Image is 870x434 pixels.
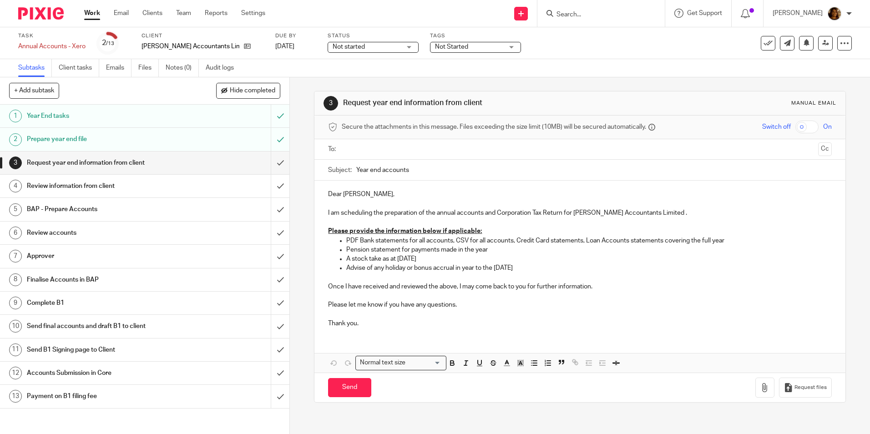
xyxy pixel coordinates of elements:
[271,222,289,244] div: Mark as done
[27,179,183,193] h1: Review information from client
[9,180,22,192] div: 4
[9,133,22,146] div: 2
[27,273,183,287] h1: Finalise Accounts in BAP
[9,343,22,356] div: 11
[430,32,521,40] label: Tags
[794,384,827,391] span: Request files
[328,208,831,217] p: I am scheduling the preparation of the annual accounts and Corporation Tax Return for [PERSON_NAM...
[27,109,183,123] h1: Year End tasks
[27,202,183,216] h1: BAP - Prepare Accounts
[142,42,239,51] p: [PERSON_NAME] Accountants Limited
[271,198,289,221] div: Mark as done
[205,9,228,18] a: Reports
[328,282,831,291] p: Once I have received and reviewed the above, I may come back to you for further information.
[216,83,280,98] button: Hide completed
[791,100,836,107] div: Manual email
[9,110,22,122] div: 1
[355,356,446,370] div: Search for option
[9,83,59,98] button: + Add subtask
[138,59,159,77] a: Files
[142,32,264,40] label: Client
[27,343,183,357] h1: Send B1 Signing page to Client
[271,175,289,197] div: Mark as done
[9,320,22,333] div: 10
[762,122,791,131] span: Switch off
[328,32,419,40] label: Status
[779,378,832,398] button: Request files
[271,245,289,267] div: Mark as done
[271,315,289,338] div: Mark as done
[271,268,289,291] div: Mark as done
[343,98,599,108] h1: Request year end information from client
[823,122,832,131] span: On
[176,9,191,18] a: Team
[328,319,831,328] p: Thank you.
[271,338,289,361] div: Mark as done
[84,9,100,18] a: Work
[142,42,239,51] span: Sheil Accountants Limited
[9,156,22,169] div: 3
[271,128,289,151] div: Mark as to do
[271,385,289,408] div: Mark as done
[166,59,199,77] a: Notes (0)
[102,38,114,48] div: 2
[9,227,22,239] div: 6
[27,366,183,380] h1: Accounts Submission in Core
[346,254,831,263] p: A stock take as at [DATE]
[230,87,275,95] span: Hide completed
[687,10,722,16] span: Get Support
[9,203,22,216] div: 5
[328,300,831,309] p: Please let me know if you have any questions.
[106,41,114,46] small: /13
[27,389,183,403] h1: Payment on B1 filing fee
[271,151,289,174] div: Mark as done
[271,292,289,314] div: Mark as done
[18,7,64,20] img: Pixie
[328,190,831,199] p: Dear [PERSON_NAME],
[27,226,183,240] h1: Review accounts
[324,96,338,111] div: 3
[142,9,162,18] a: Clients
[818,36,833,50] a: Reassign task
[346,245,831,254] p: Pension statement for payments made in the year
[271,105,289,127] div: Mark as to do
[773,9,823,18] p: [PERSON_NAME]
[328,145,338,154] label: To:
[342,122,646,131] span: Secure the attachments in this message. Files exceeding the size limit (10MB) will be secured aut...
[556,11,637,19] input: Search
[206,59,241,77] a: Audit logs
[18,59,52,77] a: Subtasks
[9,297,22,309] div: 9
[27,156,183,170] h1: Request year end information from client
[780,36,794,50] a: Send new email to Sheil Accountants Limited
[818,142,832,156] button: Cc
[799,36,814,50] button: Snooze task
[435,44,468,50] span: Not Started
[244,43,251,50] i: Open client page
[27,296,183,310] h1: Complete B1
[27,132,183,146] h1: Prepare year end file
[328,166,352,175] label: Subject:
[9,390,22,403] div: 13
[648,124,655,131] i: Files are stored in Pixie and a secure link is sent to the message recipient.
[275,32,316,40] label: Due by
[358,358,407,368] span: Normal text size
[18,32,86,40] label: Task
[346,263,831,273] p: Advise of any holiday or bonus accrual in year to the [DATE]
[27,319,183,333] h1: Send final accounts and draft B1 to client
[59,59,99,77] a: Client tasks
[241,9,265,18] a: Settings
[328,378,371,398] input: Send
[271,362,289,384] div: Mark as done
[408,358,441,368] input: Search for option
[333,44,365,50] span: Not started
[106,59,132,77] a: Emails
[114,9,129,18] a: Email
[18,42,86,51] div: Annual Accounts - Xero
[9,273,22,286] div: 8
[9,367,22,379] div: 12
[328,228,482,234] u: Please provide the information below if applicable:
[827,6,842,21] img: Arvinder.jpeg
[27,249,183,263] h1: Approver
